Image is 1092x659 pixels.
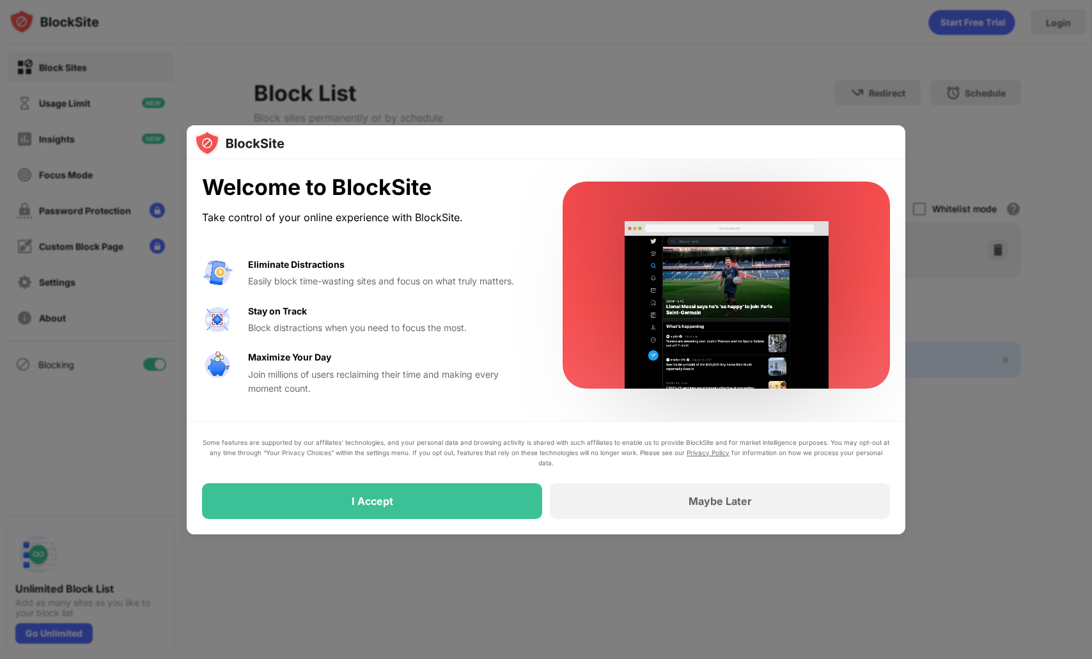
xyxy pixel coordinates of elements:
div: Block distractions when you need to focus the most. [248,321,532,335]
div: Take control of your online experience with BlockSite. [202,208,532,227]
img: value-focus.svg [202,304,233,335]
div: Maybe Later [689,495,752,508]
div: Join millions of users reclaiming their time and making every moment count. [248,368,532,396]
div: Maximize Your Day [248,350,331,364]
div: I Accept [352,495,393,508]
img: value-avoid-distractions.svg [202,258,233,288]
div: Welcome to BlockSite [202,174,532,201]
div: Stay on Track [248,304,307,318]
div: Eliminate Distractions [248,258,345,272]
div: Some features are supported by our affiliates’ technologies, and your personal data and browsing ... [202,437,890,468]
img: logo-blocksite.svg [194,130,285,156]
div: Easily block time-wasting sites and focus on what truly matters. [248,274,532,288]
img: value-safe-time.svg [202,350,233,381]
a: Privacy Policy [687,449,729,456]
